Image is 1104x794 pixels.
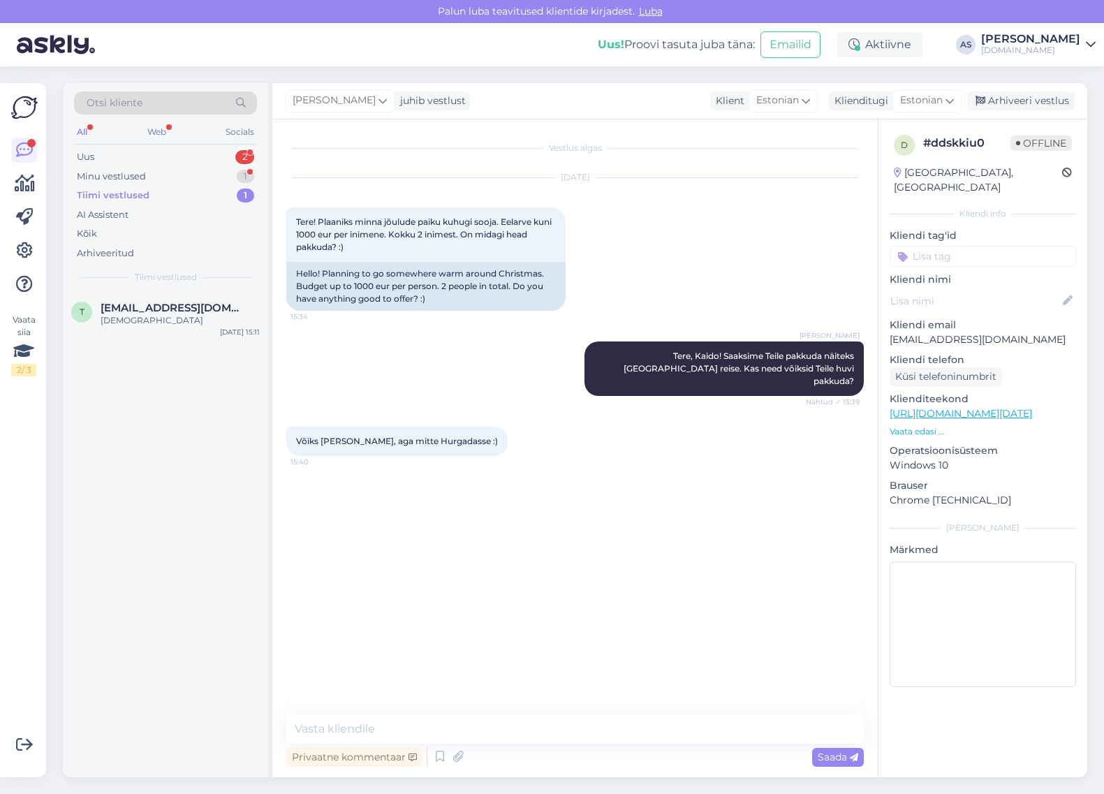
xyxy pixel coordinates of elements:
[77,247,134,260] div: Arhiveeritud
[890,207,1076,220] div: Kliendi info
[890,493,1076,508] p: Chrome [TECHNICAL_ID]
[890,246,1076,267] input: Lisa tag
[293,93,376,108] span: [PERSON_NAME]
[981,45,1080,56] div: [DOMAIN_NAME]
[11,94,38,121] img: Askly Logo
[890,367,1002,386] div: Küsi telefoninumbrit
[395,94,466,108] div: juhib vestlust
[890,318,1076,332] p: Kliendi email
[956,35,976,54] div: AS
[135,271,197,284] span: Tiimi vestlused
[80,307,84,317] span: t
[890,392,1076,406] p: Klienditeekond
[890,543,1076,557] p: Märkmed
[800,330,860,341] span: [PERSON_NAME]
[890,407,1032,420] a: [URL][DOMAIN_NAME][DATE]
[77,189,149,203] div: Tiimi vestlused
[829,94,888,108] div: Klienditugi
[235,150,254,164] div: 2
[286,262,566,311] div: Hello! Planning to go somewhere warm around Christmas. Budget up to 1000 eur per person. 2 people...
[77,208,128,222] div: AI Assistent
[74,123,90,141] div: All
[981,34,1080,45] div: [PERSON_NAME]
[890,293,1060,309] input: Lisa nimi
[890,458,1076,473] p: Windows 10
[11,364,36,376] div: 2 / 3
[900,93,943,108] span: Estonian
[290,311,343,322] span: 15:34
[624,351,856,386] span: Tere, Kaido! Saaksime Teile pakkuda näiteks [GEOGRAPHIC_DATA] reise. Kas need võiksid Teile huvi ...
[286,142,864,154] div: Vestlus algas
[598,36,755,53] div: Proovi tasuta juba täna:
[923,135,1010,152] div: # ddskkiu0
[894,166,1062,195] div: [GEOGRAPHIC_DATA], [GEOGRAPHIC_DATA]
[11,314,36,376] div: Vaata siia
[890,353,1076,367] p: Kliendi telefon
[286,171,864,184] div: [DATE]
[818,751,858,763] span: Saada
[967,91,1075,110] div: Arhiveeri vestlus
[223,123,257,141] div: Socials
[77,227,97,241] div: Kõik
[296,436,498,446] span: Võiks [PERSON_NAME], aga mitte Hurgadasse :)
[760,31,820,58] button: Emailid
[1010,135,1072,151] span: Offline
[981,34,1096,56] a: [PERSON_NAME][DOMAIN_NAME]
[890,228,1076,243] p: Kliendi tag'id
[710,94,744,108] div: Klient
[101,314,260,327] div: [DEMOGRAPHIC_DATA]
[237,170,254,184] div: 1
[890,478,1076,493] p: Brauser
[890,332,1076,347] p: [EMAIL_ADDRESS][DOMAIN_NAME]
[296,216,554,252] span: Tere! Plaaniks minna jõulude paiku kuhugi sooja. Eelarve kuni 1000 eur per inimene. Kokku 2 inime...
[220,327,260,337] div: [DATE] 15:11
[237,189,254,203] div: 1
[635,5,667,17] span: Luba
[837,32,922,57] div: Aktiivne
[890,443,1076,458] p: Operatsioonisüsteem
[890,272,1076,287] p: Kliendi nimi
[87,96,142,110] span: Otsi kliente
[598,38,624,51] b: Uus!
[890,522,1076,534] div: [PERSON_NAME]
[756,93,799,108] span: Estonian
[145,123,169,141] div: Web
[286,748,422,767] div: Privaatne kommentaar
[290,457,343,467] span: 15:40
[890,425,1076,438] p: Vaata edasi ...
[806,397,860,407] span: Nähtud ✓ 15:39
[77,150,94,164] div: Uus
[77,170,146,184] div: Minu vestlused
[101,302,246,314] span: t.karpovits@samelin.ee
[901,140,908,150] span: d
